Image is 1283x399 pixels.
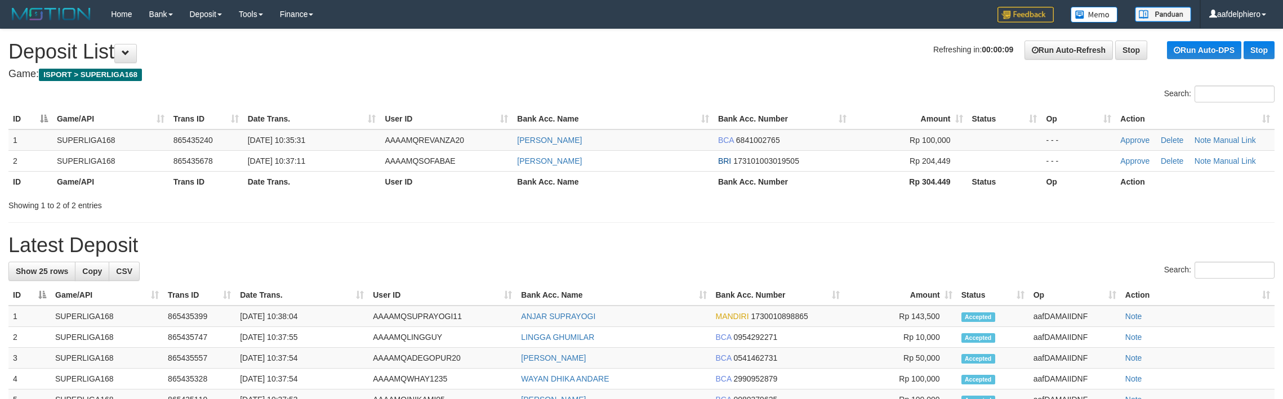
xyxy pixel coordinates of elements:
[1041,171,1116,192] th: Op
[8,348,51,369] td: 3
[39,69,142,81] span: ISPORT > SUPERLIGA168
[368,348,516,369] td: AAAAMQADEGOPUR20
[1125,374,1142,383] a: Note
[513,171,714,192] th: Bank Acc. Name
[8,6,94,23] img: MOTION_logo.png
[961,312,995,322] span: Accepted
[982,45,1013,54] strong: 00:00:09
[169,171,243,192] th: Trans ID
[8,129,52,151] td: 1
[844,306,957,327] td: Rp 143,500
[8,69,1275,80] h4: Game:
[8,195,526,211] div: Showing 1 to 2 of 2 entries
[733,156,799,165] span: Copy 173101003019505 to clipboard
[51,369,163,389] td: SUPERLIGA168
[733,333,777,342] span: Copy 0954292271 to clipboard
[235,306,368,327] td: [DATE] 10:38:04
[517,156,582,165] a: [PERSON_NAME]
[16,267,68,276] span: Show 25 rows
[385,136,464,145] span: AAAAMQREVANZA20
[851,171,968,192] th: Rp 304.449
[844,369,957,389] td: Rp 100,000
[51,348,163,369] td: SUPERLIGA168
[1125,353,1142,362] a: Note
[961,354,995,364] span: Accepted
[1029,306,1121,327] td: aafDAMAIIDNF
[910,156,950,165] span: Rp 204,449
[75,262,109,281] a: Copy
[8,234,1275,257] h1: Latest Deposit
[368,306,516,327] td: AAAAMQSUPRAYOGI11
[521,312,595,321] a: ANJAR SUPRAYOGI
[51,306,163,327] td: SUPERLIGA168
[961,375,995,384] span: Accepted
[163,306,235,327] td: 865435399
[851,109,968,129] th: Amount: activate to sort column ascending
[968,171,1042,192] th: Status
[8,171,52,192] th: ID
[1125,333,1142,342] a: Note
[109,262,140,281] a: CSV
[235,369,368,389] td: [DATE] 10:37:54
[1195,136,1211,145] a: Note
[173,136,213,145] span: 865435240
[8,41,1275,63] h1: Deposit List
[733,353,777,362] span: Copy 0541462731 to clipboard
[368,285,516,306] th: User ID: activate to sort column ascending
[1029,327,1121,348] td: aafDAMAIIDNF
[52,129,169,151] td: SUPERLIGA168
[368,327,516,348] td: AAAAMQLINGGUY
[1115,41,1147,60] a: Stop
[1024,41,1113,60] a: Run Auto-Refresh
[1164,86,1275,102] label: Search:
[1135,7,1191,22] img: panduan.png
[1125,312,1142,321] a: Note
[1041,109,1116,129] th: Op: activate to sort column ascending
[844,285,957,306] th: Amount: activate to sort column ascending
[714,171,851,192] th: Bank Acc. Number
[1071,7,1118,23] img: Button%20Memo.svg
[716,353,732,362] span: BCA
[163,327,235,348] td: 865435747
[248,156,305,165] span: [DATE] 10:37:11
[933,45,1013,54] span: Refreshing in:
[516,285,711,306] th: Bank Acc. Name: activate to sort column ascending
[52,150,169,171] td: SUPERLIGA168
[1161,136,1183,145] a: Delete
[718,136,734,145] span: BCA
[1120,136,1150,145] a: Approve
[248,136,305,145] span: [DATE] 10:35:31
[51,327,163,348] td: SUPERLIGA168
[521,353,586,362] a: [PERSON_NAME]
[1029,369,1121,389] td: aafDAMAIIDNF
[1161,156,1183,165] a: Delete
[1041,129,1116,151] td: - - -
[8,109,52,129] th: ID: activate to sort column descending
[1195,86,1275,102] input: Search:
[513,109,714,129] th: Bank Acc. Name: activate to sort column ascending
[8,285,51,306] th: ID: activate to sort column descending
[368,369,516,389] td: AAAAMQWHAY1235
[711,285,844,306] th: Bank Acc. Number: activate to sort column ascending
[235,327,368,348] td: [DATE] 10:37:55
[51,285,163,306] th: Game/API: activate to sort column ascending
[521,374,609,383] a: WAYAN DHIKA ANDARE
[1244,41,1275,59] a: Stop
[521,333,594,342] a: LINGGA GHUMILAR
[380,109,513,129] th: User ID: activate to sort column ascending
[243,171,381,192] th: Date Trans.
[8,262,75,281] a: Show 25 rows
[844,327,957,348] td: Rp 10,000
[714,109,851,129] th: Bank Acc. Number: activate to sort column ascending
[736,136,780,145] span: Copy 6841002765 to clipboard
[1116,109,1275,129] th: Action: activate to sort column ascending
[1029,348,1121,369] td: aafDAMAIIDNF
[844,348,957,369] td: Rp 50,000
[243,109,381,129] th: Date Trans.: activate to sort column ascending
[52,171,169,192] th: Game/API
[8,306,51,327] td: 1
[385,156,455,165] span: AAAAMQSOFABAE
[716,312,749,321] span: MANDIRI
[718,156,731,165] span: BRI
[1121,285,1275,306] th: Action: activate to sort column ascending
